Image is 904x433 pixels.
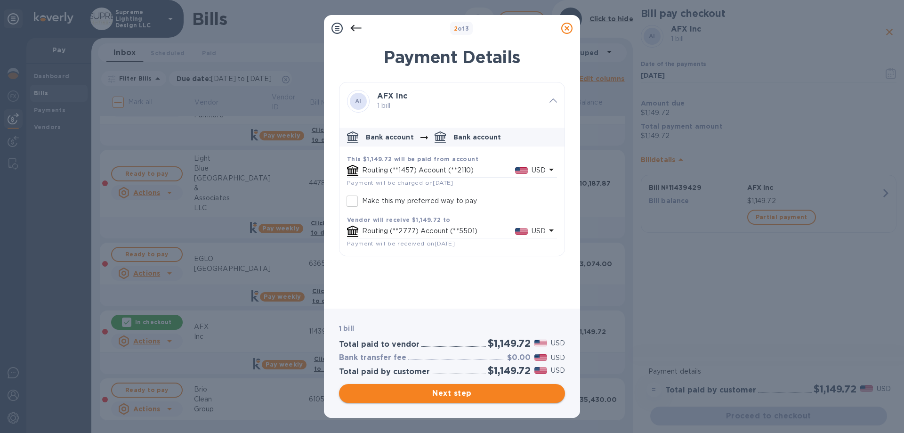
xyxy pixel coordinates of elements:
[339,384,565,403] button: Next step
[377,101,542,111] p: 1 bill
[534,340,547,346] img: USD
[454,25,458,32] span: 2
[339,124,565,256] div: default-method
[347,388,557,399] span: Next step
[362,165,515,175] p: Routing (**1457) Account (**2110)
[534,354,547,361] img: USD
[532,165,546,175] p: USD
[355,98,362,105] b: AI
[362,226,515,236] p: Routing (**2777) Account (**5501)
[488,337,531,349] h2: $1,149.72
[366,132,414,142] p: Bank account
[377,91,407,100] b: AFX Inc
[507,353,531,362] h3: $0.00
[347,240,455,247] span: Payment will be received on [DATE]
[551,338,565,348] p: USD
[339,353,406,362] h3: Bank transfer fee
[347,216,451,223] b: Vendor will receive $1,149.72 to
[515,167,528,174] img: USD
[347,155,478,163] b: This $1,149.72 will be paid from account
[362,196,477,206] p: Make this my preferred way to pay
[339,368,430,376] h3: Total paid by customer
[339,82,565,120] div: AIAFX Inc 1 bill
[532,226,546,236] p: USD
[453,132,501,142] p: Bank account
[339,47,565,67] h1: Payment Details
[347,179,453,186] span: Payment will be charged on [DATE]
[454,25,469,32] b: of 3
[488,365,531,376] h2: $1,149.72
[339,325,354,332] b: 1 bill
[534,367,547,374] img: USD
[339,340,420,349] h3: Total paid to vendor
[515,228,528,235] img: USD
[551,366,565,376] p: USD
[551,353,565,363] p: USD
